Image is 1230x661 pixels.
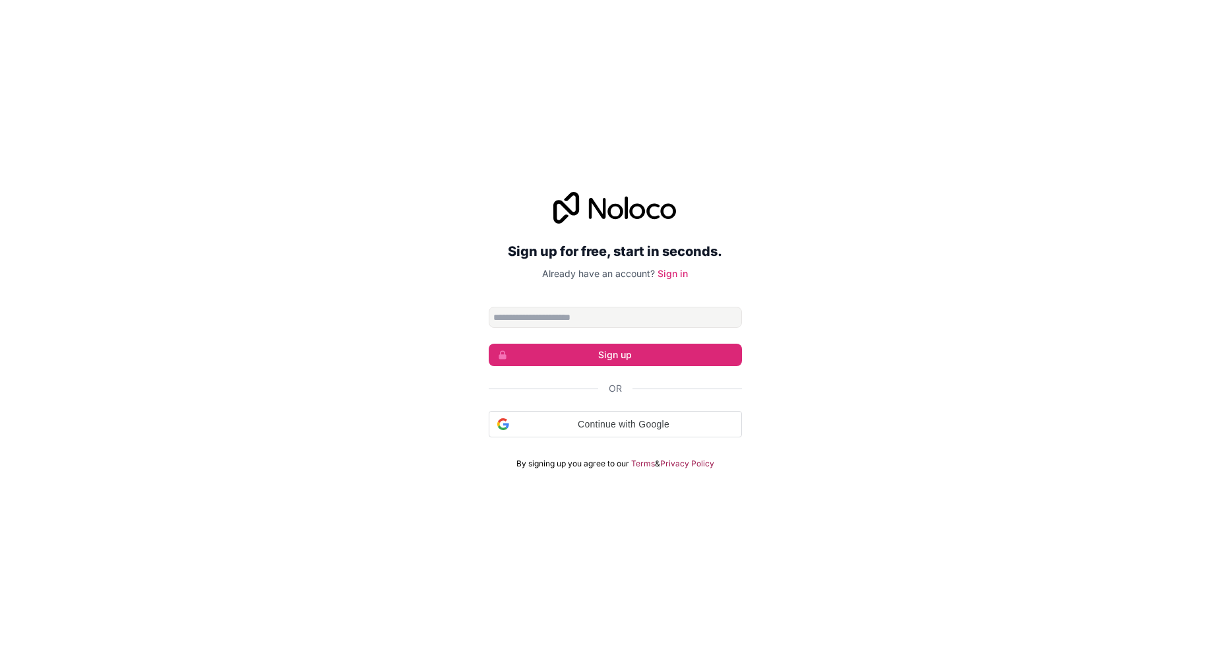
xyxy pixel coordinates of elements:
[489,411,742,437] div: Continue with Google
[489,239,742,263] h2: Sign up for free, start in seconds.
[655,458,660,469] span: &
[516,458,629,469] span: By signing up you agree to our
[609,382,622,395] span: Or
[489,307,742,328] input: Email address
[631,458,655,469] a: Terms
[658,268,688,279] a: Sign in
[542,268,655,279] span: Already have an account?
[489,344,742,366] button: Sign up
[660,458,714,469] a: Privacy Policy
[514,418,733,431] span: Continue with Google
